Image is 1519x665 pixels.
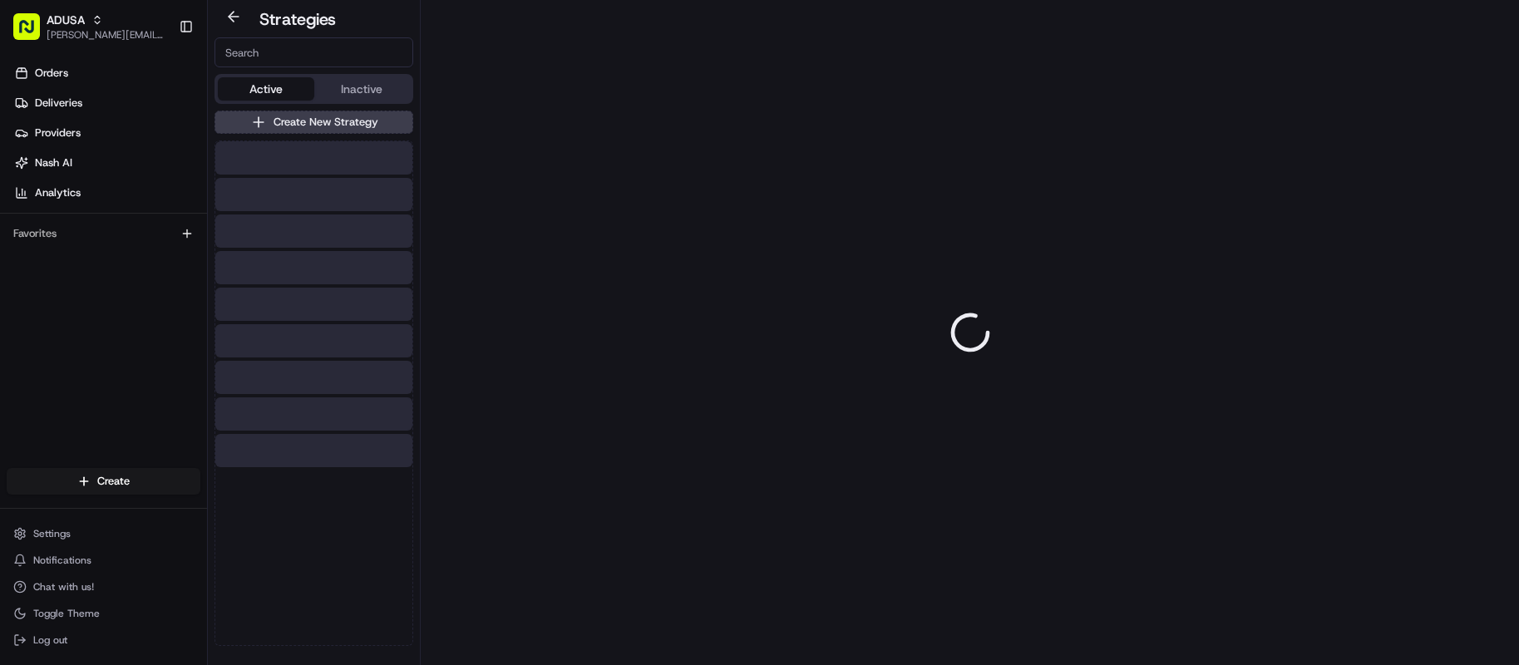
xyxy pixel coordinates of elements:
[7,549,200,572] button: Notifications
[97,474,130,489] span: Create
[47,28,165,42] button: [PERSON_NAME][EMAIL_ADDRESS][PERSON_NAME][DOMAIN_NAME]
[215,37,413,67] input: Search
[33,607,100,620] span: Toggle Theme
[7,220,200,247] div: Favorites
[35,96,82,111] span: Deliveries
[7,120,207,146] a: Providers
[7,60,207,86] a: Orders
[47,12,85,28] button: ADUSA
[7,522,200,545] button: Settings
[7,180,207,206] a: Analytics
[218,77,314,101] button: Active
[35,66,68,81] span: Orders
[7,7,172,47] button: ADUSA[PERSON_NAME][EMAIL_ADDRESS][PERSON_NAME][DOMAIN_NAME]
[33,554,91,567] span: Notifications
[7,575,200,598] button: Chat with us!
[314,77,411,101] button: Inactive
[35,155,72,170] span: Nash AI
[7,468,200,495] button: Create
[35,126,81,140] span: Providers
[33,633,67,647] span: Log out
[33,580,94,594] span: Chat with us!
[35,185,81,200] span: Analytics
[7,602,200,625] button: Toggle Theme
[7,150,207,176] a: Nash AI
[7,628,200,652] button: Log out
[215,111,413,134] button: Create New Strategy
[7,90,207,116] a: Deliveries
[259,7,336,31] h2: Strategies
[33,527,71,540] span: Settings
